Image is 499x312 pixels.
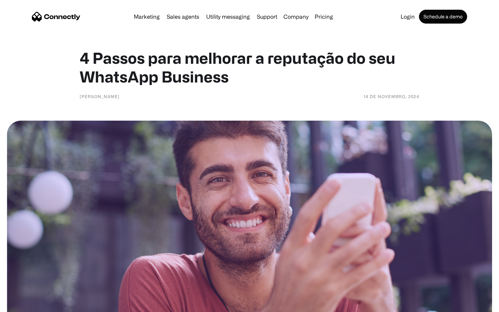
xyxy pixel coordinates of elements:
[398,14,418,19] a: Login
[164,14,202,19] a: Sales agents
[419,10,467,24] a: Schedule a demo
[203,14,253,19] a: Utility messaging
[80,93,120,100] div: [PERSON_NAME]
[80,49,419,86] h1: 4 Passos para melhorar a reputação do seu WhatsApp Business
[281,12,310,21] div: Company
[7,300,42,310] aside: Language selected: English
[131,14,163,19] a: Marketing
[14,300,42,310] ul: Language list
[254,14,280,19] a: Support
[32,11,80,22] a: home
[312,14,336,19] a: Pricing
[283,12,308,21] div: Company
[364,93,419,100] div: 14 de novembro, 2024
